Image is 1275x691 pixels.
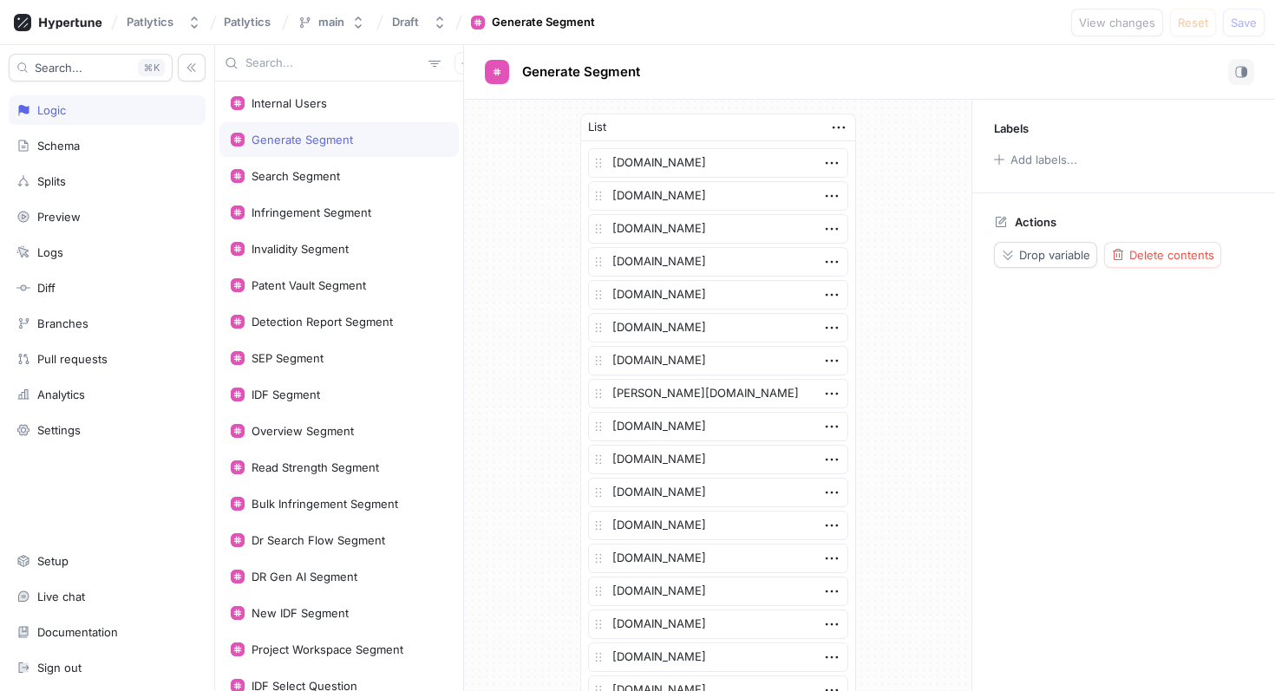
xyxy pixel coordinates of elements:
div: Overview Segment [252,424,354,438]
textarea: [DOMAIN_NAME] [588,610,848,639]
div: Invalidity Segment [252,242,349,256]
div: Detection Report Segment [252,315,393,329]
div: New IDF Segment [252,606,349,620]
textarea: [DOMAIN_NAME] [588,577,848,606]
button: Draft [385,8,454,36]
input: Search... [245,55,422,72]
div: Bulk Infringement Segment [252,497,398,511]
div: Search Segment [252,169,340,183]
div: Splits [37,174,66,188]
button: main [291,8,372,36]
div: SEP Segment [252,351,324,365]
textarea: [DOMAIN_NAME] [588,412,848,441]
textarea: [DOMAIN_NAME] [588,642,848,672]
button: Reset [1170,9,1216,36]
div: Diff [37,281,56,295]
div: Generate Segment [492,14,595,31]
button: Patlytics [120,8,208,36]
div: main [318,15,344,29]
div: IDF Segment [252,388,320,401]
div: Logs [37,245,63,259]
div: Documentation [37,625,118,639]
button: View changes [1071,9,1163,36]
textarea: [PERSON_NAME][DOMAIN_NAME] [588,379,848,408]
button: Add labels... [988,148,1082,171]
div: Infringement Segment [252,205,371,219]
div: Add labels... [1010,154,1077,166]
button: Search...K [9,54,173,81]
div: Pull requests [37,352,108,366]
div: Live chat [37,590,85,603]
textarea: [DOMAIN_NAME] [588,346,848,375]
textarea: [DOMAIN_NAME] [588,313,848,342]
textarea: [DOMAIN_NAME] [588,280,848,310]
div: Draft [392,15,419,29]
div: Analytics [37,388,85,401]
div: Read Strength Segment [252,460,379,474]
span: View changes [1079,17,1155,28]
div: Sign out [37,661,82,675]
div: Preview [37,210,81,224]
div: Setup [37,554,69,568]
div: Patlytics [127,15,173,29]
span: Patlytics [224,16,271,28]
div: K [138,59,165,76]
textarea: [DOMAIN_NAME] [588,544,848,573]
p: Labels [994,121,1029,135]
span: Drop variable [1019,250,1090,260]
div: Logic [37,103,66,117]
div: Branches [37,316,88,330]
span: Reset [1178,17,1208,28]
div: Settings [37,423,81,437]
div: DR Gen AI Segment [252,570,357,583]
div: List [588,119,606,136]
textarea: [DOMAIN_NAME] [588,511,848,540]
span: Save [1231,17,1257,28]
button: Save [1223,9,1265,36]
textarea: [DOMAIN_NAME] [588,181,848,211]
textarea: [DOMAIN_NAME] [588,445,848,474]
div: Schema [37,139,80,153]
span: Generate Segment [522,65,640,79]
textarea: [DOMAIN_NAME] [588,247,848,277]
p: Actions [1015,215,1056,229]
a: Documentation [9,617,206,647]
div: Dr Search Flow Segment [252,533,385,547]
div: Internal Users [252,96,327,110]
div: Generate Segment [252,133,353,147]
button: Drop variable [994,242,1097,268]
div: Project Workspace Segment [252,642,403,656]
textarea: [DOMAIN_NAME] [588,148,848,178]
span: Search... [35,62,82,73]
div: Patent Vault Segment [252,278,366,292]
span: Delete contents [1129,250,1214,260]
button: Delete contents [1104,242,1221,268]
textarea: [DOMAIN_NAME] [588,214,848,244]
textarea: [DOMAIN_NAME] [588,478,848,507]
